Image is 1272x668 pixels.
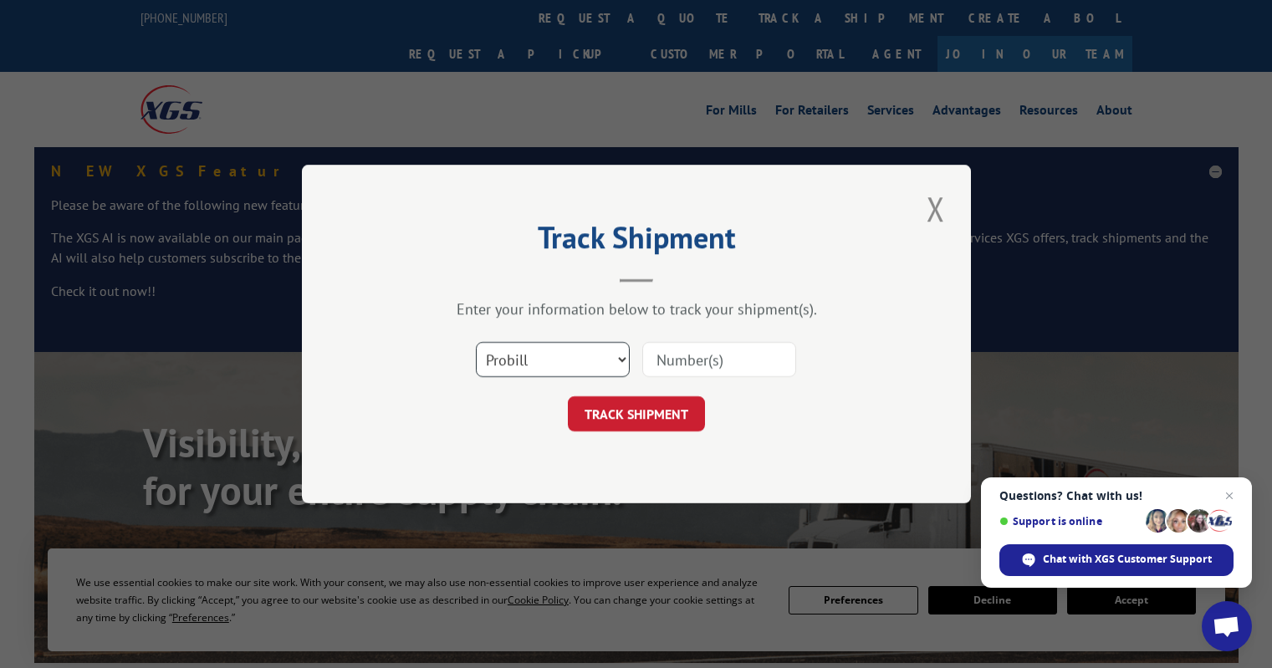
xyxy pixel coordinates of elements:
[568,396,705,431] button: TRACK SHIPMENT
[1202,601,1252,651] a: Open chat
[999,489,1234,502] span: Questions? Chat with us!
[1043,552,1212,567] span: Chat with XGS Customer Support
[922,186,950,232] button: Close modal
[386,226,887,258] h2: Track Shipment
[999,515,1140,528] span: Support is online
[999,544,1234,576] span: Chat with XGS Customer Support
[386,299,887,319] div: Enter your information below to track your shipment(s).
[642,342,796,377] input: Number(s)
